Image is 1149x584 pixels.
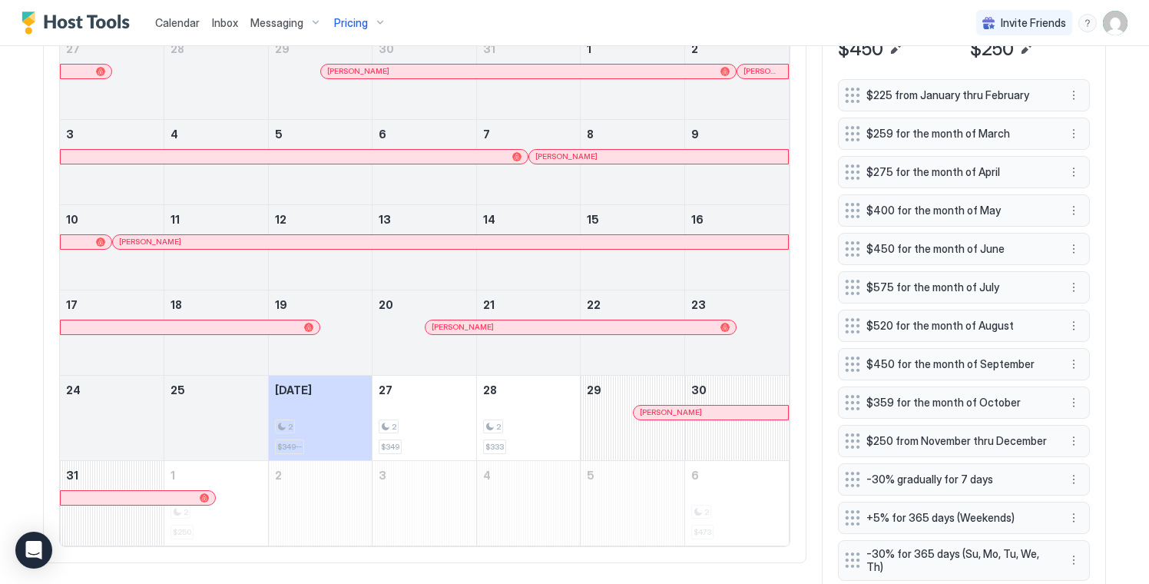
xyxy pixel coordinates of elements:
[866,242,1049,256] span: $450 for the month of June
[483,383,497,397] span: 28
[587,42,591,55] span: 1
[477,376,581,404] a: August 28, 2025
[684,35,789,120] td: August 2, 2025
[485,442,504,452] span: $333
[1065,86,1083,105] div: menu
[171,213,180,226] span: 11
[1103,11,1127,35] div: User profile
[1065,278,1083,297] button: More options
[60,376,164,404] a: August 24, 2025
[269,120,373,148] a: August 5, 2025
[691,128,699,141] span: 9
[866,127,1049,141] span: $259 for the month of March
[691,383,707,397] span: 30
[1065,393,1083,412] button: More options
[1065,551,1083,569] div: menu
[60,35,164,63] a: July 27, 2025
[212,15,238,31] a: Inbox
[535,151,782,161] div: [PERSON_NAME]
[1065,355,1083,373] div: menu
[269,461,373,489] a: September 2, 2025
[379,42,394,55] span: 30
[1065,432,1083,450] button: More options
[277,442,302,452] span: $349--
[581,290,685,375] td: August 22, 2025
[866,473,1049,486] span: -30% gradually for 7 days
[1065,355,1083,373] button: More options
[1065,163,1083,181] button: More options
[685,205,789,234] a: August 16, 2025
[581,119,685,204] td: August 8, 2025
[164,290,268,319] a: August 18, 2025
[268,460,373,546] td: September 2, 2025
[684,375,789,460] td: August 30, 2025
[1065,124,1083,143] div: menu
[691,298,706,311] span: 23
[1065,240,1083,258] div: menu
[15,532,52,569] div: Open Intercom Messenger
[685,35,789,63] a: August 2, 2025
[970,38,1014,61] span: $250
[381,442,399,452] span: $349
[691,213,704,226] span: 16
[250,16,303,30] span: Messaging
[212,16,238,29] span: Inbox
[1065,278,1083,297] div: menu
[373,290,476,319] a: August 20, 2025
[60,205,164,234] a: August 10, 2025
[164,376,268,404] a: August 25, 2025
[477,120,581,148] a: August 7, 2025
[684,290,789,375] td: August 23, 2025
[164,290,269,375] td: August 18, 2025
[379,213,391,226] span: 13
[171,469,175,482] span: 1
[373,204,477,290] td: August 13, 2025
[684,204,789,290] td: August 16, 2025
[268,290,373,375] td: August 19, 2025
[640,407,782,417] div: [PERSON_NAME]
[1065,551,1083,569] button: More options
[587,383,601,397] span: 29
[66,298,78,311] span: 17
[866,280,1049,294] span: $575 for the month of July
[119,237,181,247] span: [PERSON_NAME]
[275,469,282,482] span: 2
[476,375,581,460] td: August 28, 2025
[483,42,495,55] span: 31
[581,375,685,460] td: August 29, 2025
[373,35,476,63] a: July 30, 2025
[22,12,137,35] div: Host Tools Logo
[866,88,1049,102] span: $225 from January thru February
[476,290,581,375] td: August 21, 2025
[587,469,594,482] span: 5
[60,461,164,489] a: August 31, 2025
[1065,163,1083,181] div: menu
[1065,509,1083,527] div: menu
[535,151,598,161] span: [PERSON_NAME]
[581,120,684,148] a: August 8, 2025
[886,40,905,58] button: Edit
[66,128,74,141] span: 3
[1065,432,1083,450] div: menu
[164,205,268,234] a: August 11, 2025
[373,205,476,234] a: August 13, 2025
[379,298,393,311] span: 20
[327,66,730,76] div: [PERSON_NAME]
[269,205,373,234] a: August 12, 2025
[838,38,883,61] span: $450
[866,319,1049,333] span: $520 for the month of August
[268,119,373,204] td: August 5, 2025
[1065,201,1083,220] button: More options
[373,290,477,375] td: August 20, 2025
[866,547,1049,574] span: -30% for 365 days (Su, Mo, Tu, We, Th)
[268,35,373,120] td: July 29, 2025
[373,119,477,204] td: August 6, 2025
[164,120,268,148] a: August 4, 2025
[1065,201,1083,220] div: menu
[275,213,286,226] span: 12
[432,322,494,332] span: [PERSON_NAME]
[275,42,290,55] span: 29
[581,290,684,319] a: August 22, 2025
[373,376,476,404] a: August 27, 2025
[640,407,702,417] span: [PERSON_NAME]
